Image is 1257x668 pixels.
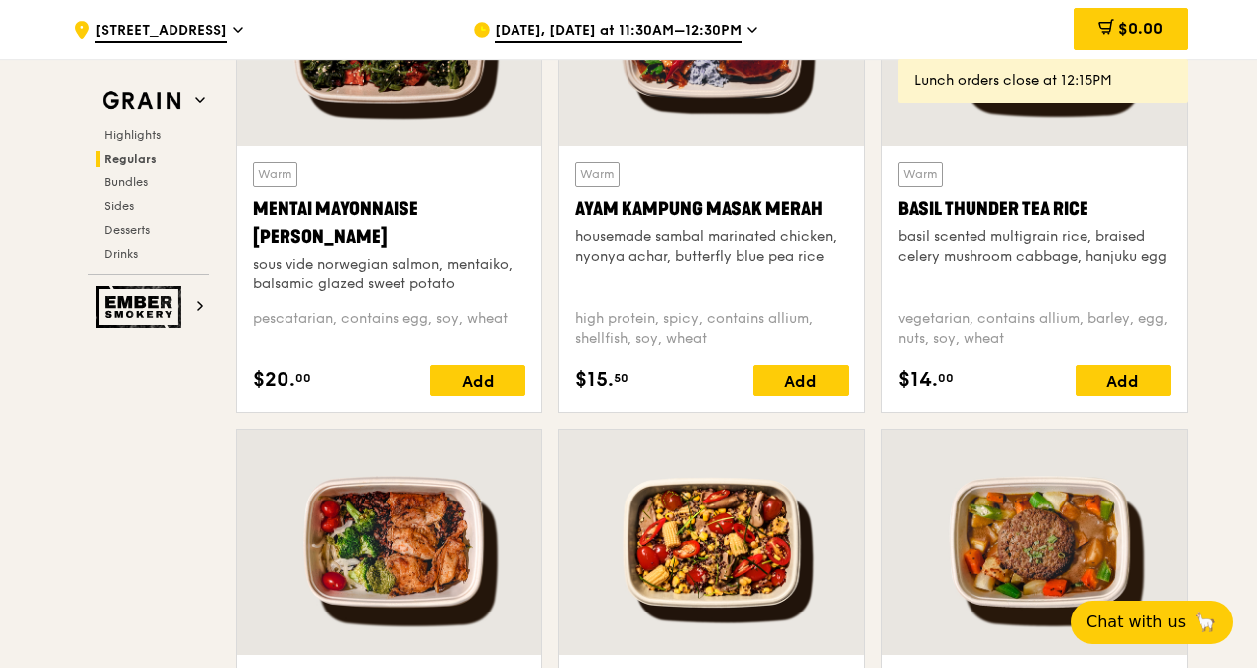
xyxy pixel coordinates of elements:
[104,175,148,189] span: Bundles
[253,365,295,394] span: $20.
[898,195,1171,223] div: Basil Thunder Tea Rice
[898,309,1171,349] div: vegetarian, contains allium, barley, egg, nuts, soy, wheat
[1118,19,1163,38] span: $0.00
[430,365,525,396] div: Add
[575,162,620,187] div: Warm
[253,255,525,294] div: sous vide norwegian salmon, mentaiko, balsamic glazed sweet potato
[104,247,138,261] span: Drinks
[96,83,187,119] img: Grain web logo
[898,162,943,187] div: Warm
[495,21,742,43] span: [DATE], [DATE] at 11:30AM–12:30PM
[104,223,150,237] span: Desserts
[253,162,297,187] div: Warm
[253,309,525,349] div: pescatarian, contains egg, soy, wheat
[938,370,954,386] span: 00
[1194,611,1217,634] span: 🦙
[95,21,227,43] span: [STREET_ADDRESS]
[104,152,157,166] span: Regulars
[295,370,311,386] span: 00
[104,199,134,213] span: Sides
[575,195,848,223] div: Ayam Kampung Masak Merah
[253,195,525,251] div: Mentai Mayonnaise [PERSON_NAME]
[614,370,628,386] span: 50
[753,365,849,396] div: Add
[575,365,614,394] span: $15.
[898,227,1171,267] div: basil scented multigrain rice, braised celery mushroom cabbage, hanjuku egg
[575,309,848,349] div: high protein, spicy, contains allium, shellfish, soy, wheat
[1086,611,1186,634] span: Chat with us
[914,71,1172,91] div: Lunch orders close at 12:15PM
[1071,601,1233,644] button: Chat with us🦙
[96,286,187,328] img: Ember Smokery web logo
[898,365,938,394] span: $14.
[575,227,848,267] div: housemade sambal marinated chicken, nyonya achar, butterfly blue pea rice
[104,128,161,142] span: Highlights
[1076,365,1171,396] div: Add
